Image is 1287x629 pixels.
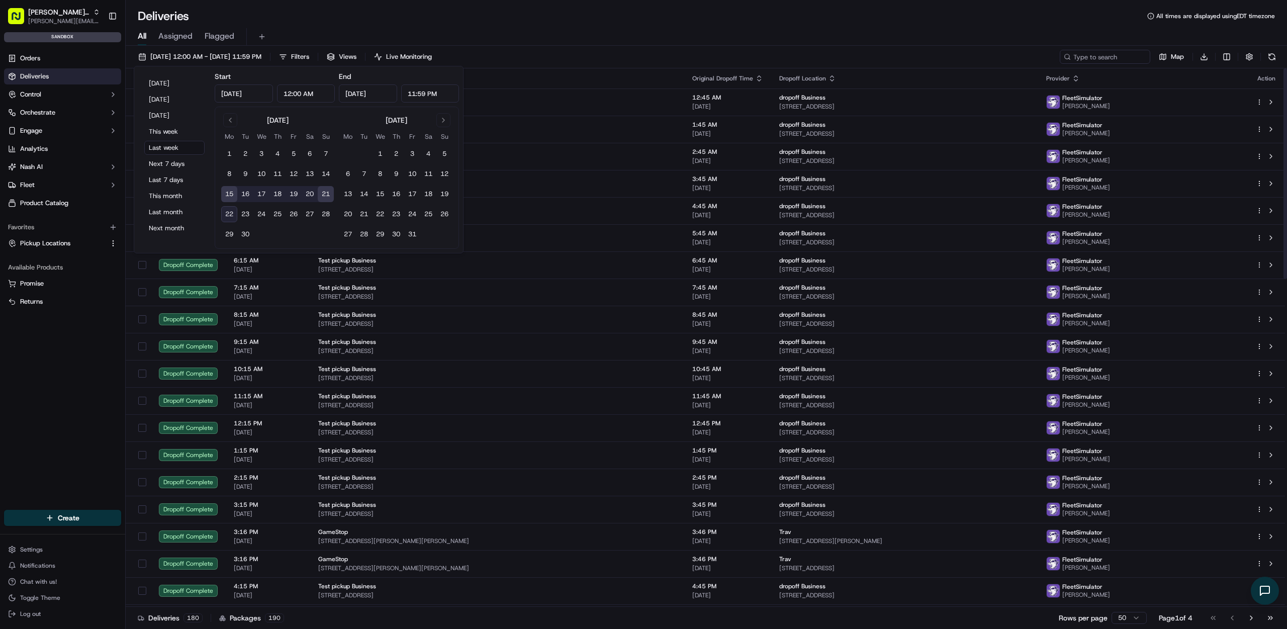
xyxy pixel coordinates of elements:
span: Test pickup Business [318,256,376,264]
button: Last month [144,205,205,219]
img: FleetSimulator.png [1047,584,1060,597]
img: FleetSimulator.png [1047,530,1060,543]
span: FleetSimulator [1062,338,1102,346]
span: [DATE] [692,347,763,355]
span: dropoff Business [779,202,825,210]
button: 10 [404,166,420,182]
button: 21 [356,206,372,222]
div: sandbox [4,32,121,42]
input: Date [339,84,397,103]
img: FleetSimulator.png [1047,476,1060,489]
span: [DATE] 12:00 AM - [DATE] 11:59 PM [150,52,261,61]
input: Time [401,84,459,103]
button: Fleet [4,177,121,193]
button: [DATE] [144,76,205,91]
span: 9:45 AM [692,338,763,346]
div: Favorites [4,219,121,235]
span: dropoff Business [779,229,825,237]
button: 10 [253,166,269,182]
img: Nash [10,10,30,30]
button: 16 [388,186,404,202]
span: Fleet [20,181,35,190]
span: 12:45 AM [692,94,763,102]
span: Engage [20,126,42,135]
a: Returns [8,297,117,306]
span: 3:45 AM [692,175,763,183]
span: dropoff Business [779,256,825,264]
span: [STREET_ADDRESS] [779,238,1030,246]
div: 💻 [85,147,93,155]
span: FleetSimulator [1062,203,1102,211]
button: 3 [253,146,269,162]
input: Type to search [1060,50,1150,64]
span: dropoff Business [779,121,825,129]
span: 7:45 AM [692,284,763,292]
button: 6 [302,146,318,162]
span: [DATE] [234,347,302,355]
span: [DATE] [692,184,763,192]
span: Test pickup Business [318,392,376,400]
button: 15 [372,186,388,202]
span: [STREET_ADDRESS] [779,103,1030,111]
button: 4 [420,146,436,162]
button: Settings [4,543,121,557]
span: [STREET_ADDRESS] [779,293,1030,301]
button: 14 [318,166,334,182]
img: FleetSimulator.png [1047,177,1060,190]
button: 6 [340,166,356,182]
button: 13 [302,166,318,182]
img: FleetSimulator.png [1047,448,1060,462]
span: [DATE] [692,157,763,165]
button: Refresh [1265,50,1279,64]
button: 23 [237,206,253,222]
span: dropoff Business [779,365,825,373]
button: 18 [269,186,286,202]
span: dropoff Business [779,392,825,400]
span: Pylon [100,170,122,178]
span: [STREET_ADDRESS] [779,130,1030,138]
button: 23 [388,206,404,222]
span: dropoff Business [779,94,825,102]
span: Analytics [20,144,48,153]
button: 22 [221,206,237,222]
div: We're available if you need us! [34,106,127,114]
span: FleetSimulator [1062,311,1102,319]
span: [PERSON_NAME] Org [28,7,89,17]
button: Open chat [1251,577,1279,605]
span: Pickup Locations [20,239,70,248]
span: Control [20,90,41,99]
a: Deliveries [4,68,121,84]
button: 11 [269,166,286,182]
span: dropoff Business [779,338,825,346]
span: [STREET_ADDRESS] [318,374,676,382]
span: Test pickup Business [318,284,376,292]
span: [PERSON_NAME] [1062,102,1110,110]
span: [STREET_ADDRESS] [318,157,676,165]
button: Last week [144,141,205,155]
span: Dropoff Location [779,74,826,82]
th: Monday [340,131,356,142]
h1: Deliveries [138,8,189,24]
span: [PERSON_NAME] [1062,184,1110,192]
label: End [339,72,351,81]
span: Deliveries [20,72,49,81]
th: Tuesday [356,131,372,142]
span: [DATE] [234,374,302,382]
span: [STREET_ADDRESS] [318,320,676,328]
span: Toggle Theme [20,594,60,602]
button: 15 [221,186,237,202]
span: Filters [291,52,309,61]
span: [DATE] [692,401,763,409]
div: Available Products [4,259,121,276]
button: 18 [420,186,436,202]
button: Start new chat [171,99,183,111]
span: dropoff Business [779,284,825,292]
span: Assigned [158,30,193,42]
span: dropoff Business [779,175,825,183]
button: [PERSON_NAME] Org[PERSON_NAME][EMAIL_ADDRESS][DOMAIN_NAME] [4,4,104,28]
button: [DATE] 12:00 AM - [DATE] 11:59 PM [134,50,266,64]
button: 5 [436,146,452,162]
button: Filters [274,50,314,64]
span: Notifications [20,562,55,570]
button: 9 [237,166,253,182]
